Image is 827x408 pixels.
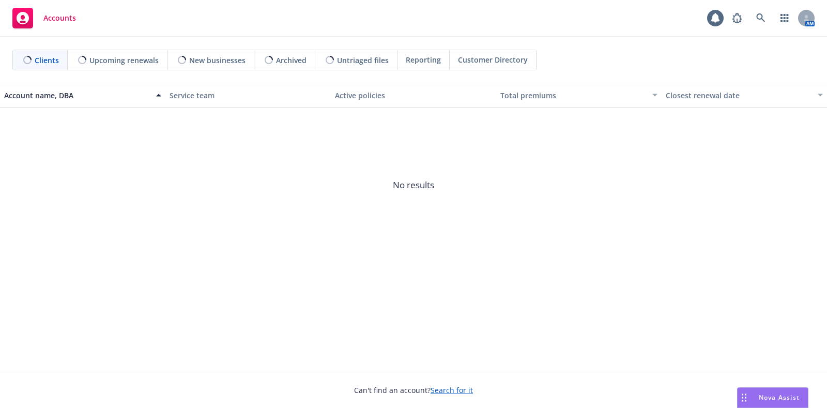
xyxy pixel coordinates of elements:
span: Clients [35,55,59,66]
span: Upcoming renewals [89,55,159,66]
div: Closest renewal date [666,90,811,101]
div: Active policies [335,90,492,101]
span: New businesses [189,55,246,66]
button: Closest renewal date [662,83,827,108]
span: Archived [276,55,307,66]
a: Search for it [431,385,473,395]
button: Service team [165,83,331,108]
a: Search [751,8,771,28]
a: Report a Bug [727,8,747,28]
button: Active policies [331,83,496,108]
span: Nova Assist [759,393,800,402]
button: Nova Assist [737,387,808,408]
div: Account name, DBA [4,90,150,101]
span: Reporting [406,54,441,65]
div: Drag to move [738,388,751,407]
button: Total premiums [496,83,662,108]
div: Total premiums [500,90,646,101]
span: Customer Directory [458,54,528,65]
div: Service team [170,90,327,101]
span: Untriaged files [337,55,389,66]
span: Can't find an account? [354,385,473,396]
span: Accounts [43,14,76,22]
a: Accounts [8,4,80,33]
a: Switch app [774,8,795,28]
